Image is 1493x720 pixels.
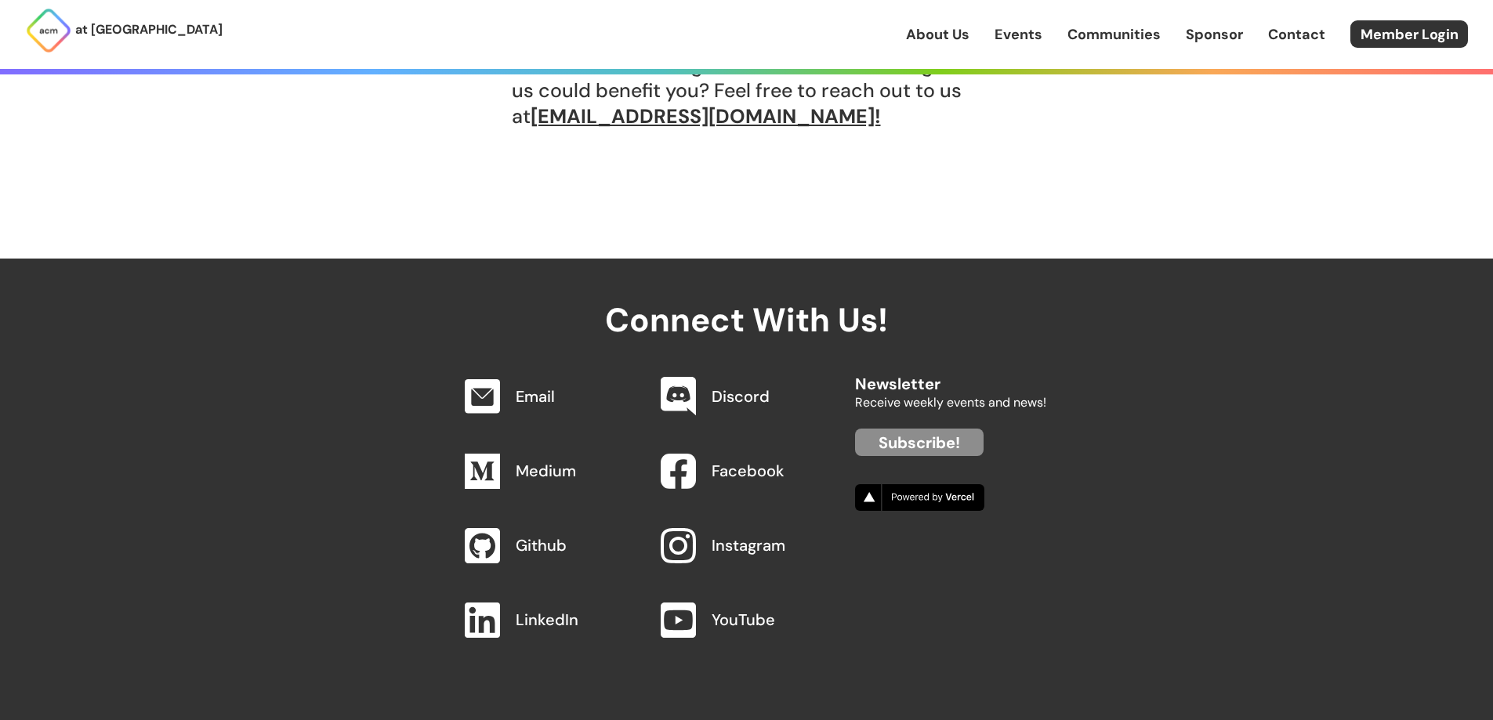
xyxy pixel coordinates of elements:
p: Receive weekly events and news! [855,393,1046,413]
img: Email [465,379,500,414]
img: Vercel [855,484,984,511]
a: Email [516,386,555,407]
a: [EMAIL_ADDRESS][DOMAIN_NAME]! [531,103,881,129]
a: Communities [1067,24,1161,45]
a: Discord [712,386,770,407]
h2: Newsletter [855,360,1046,393]
a: YouTube [712,610,775,630]
img: Github [465,528,500,563]
a: Instagram [712,535,785,555]
img: Instagram [661,528,696,563]
a: Subscribe! [855,429,984,456]
a: at [GEOGRAPHIC_DATA] [25,7,223,54]
a: Member Login [1350,20,1468,48]
a: LinkedIn [516,610,578,630]
img: Facebook [661,454,696,489]
a: Facebook [712,461,785,481]
a: About Us [906,24,969,45]
img: Medium [465,454,500,489]
img: ACM Logo [25,7,72,54]
a: Contact [1268,24,1325,45]
a: Sponsor [1186,24,1243,45]
a: Medium [516,461,576,481]
img: LinkedIn [465,602,500,638]
h2: Connect With Us! [448,259,1046,338]
a: Events [995,24,1042,45]
img: Discord [661,377,696,416]
p: at [GEOGRAPHIC_DATA] [75,20,223,40]
a: Github [516,535,567,555]
img: YouTube [661,602,696,638]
